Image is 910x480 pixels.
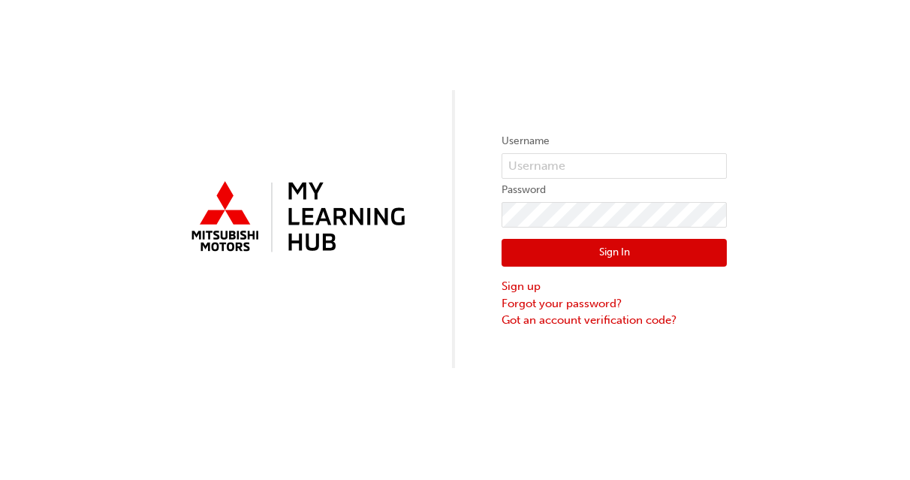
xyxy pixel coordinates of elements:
[502,132,727,150] label: Username
[502,239,727,267] button: Sign In
[502,153,727,179] input: Username
[183,175,408,261] img: mmal
[502,295,727,312] a: Forgot your password?
[502,312,727,329] a: Got an account verification code?
[502,278,727,295] a: Sign up
[502,181,727,199] label: Password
